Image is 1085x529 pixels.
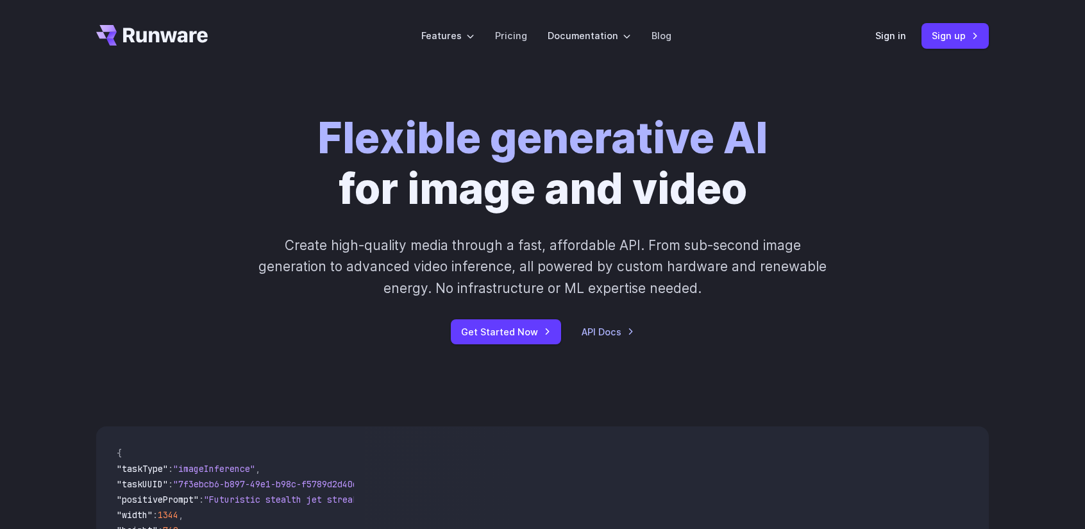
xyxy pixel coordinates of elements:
[255,463,260,474] span: ,
[421,28,475,43] label: Features
[117,478,168,490] span: "taskUUID"
[257,235,828,299] p: Create high-quality media through a fast, affordable API. From sub-second image generation to adv...
[582,324,634,339] a: API Docs
[495,28,527,43] a: Pricing
[921,23,989,48] a: Sign up
[451,319,561,344] a: Get Started Now
[168,463,173,474] span: :
[652,28,671,43] a: Blog
[317,112,768,164] strong: Flexible generative AI
[117,463,168,474] span: "taskType"
[117,509,153,521] span: "width"
[158,509,178,521] span: 1344
[317,113,768,214] h1: for image and video
[204,494,671,505] span: "Futuristic stealth jet streaking through a neon-lit cityscape with glowing purple exhaust"
[875,28,906,43] a: Sign in
[173,463,255,474] span: "imageInference"
[199,494,204,505] span: :
[173,478,368,490] span: "7f3ebcb6-b897-49e1-b98c-f5789d2d40d7"
[117,494,199,505] span: "positivePrompt"
[117,448,122,459] span: {
[153,509,158,521] span: :
[548,28,631,43] label: Documentation
[168,478,173,490] span: :
[178,509,183,521] span: ,
[96,25,208,46] a: Go to /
